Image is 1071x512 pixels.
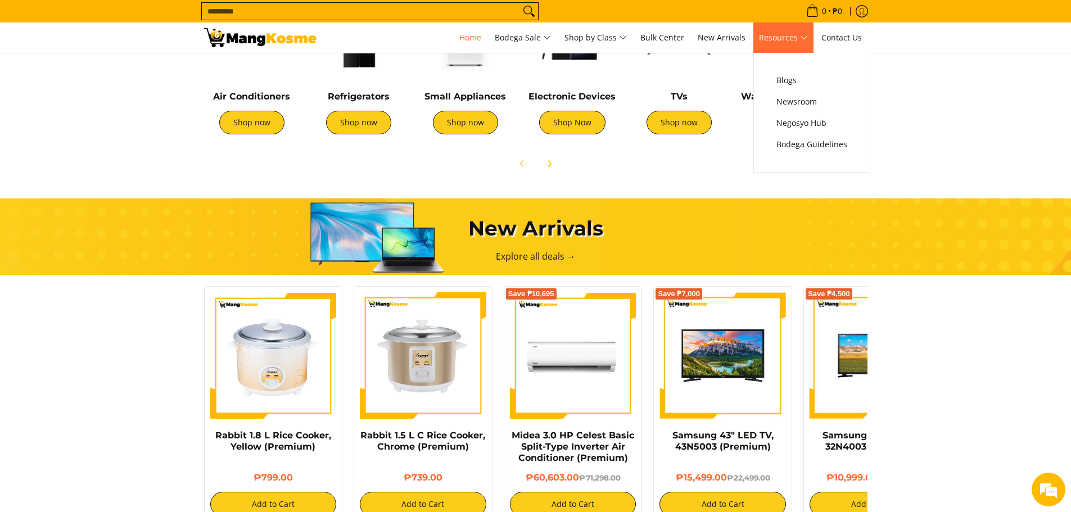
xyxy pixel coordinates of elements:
h6: ₱10,999.00 [810,472,936,483]
del: ₱22,499.00 [727,473,770,482]
a: Midea 3.0 HP Celest Basic Split-Type Inverter Air Conditioner (Premium) [512,430,634,463]
a: Shop by Class [559,22,632,53]
a: Resources [753,22,814,53]
a: Shop now [219,111,284,134]
a: TVs [671,91,688,102]
a: Negosyo Hub [771,112,853,134]
a: New Arrivals [692,22,751,53]
span: Bodega Guidelines [776,138,847,152]
button: Next [537,151,562,176]
a: Air Conditioners [213,91,290,102]
h6: ₱15,499.00 [659,472,786,483]
textarea: Type your message and click 'Submit' [6,307,214,346]
nav: Main Menu [328,22,867,53]
img: https://mangkosme.com/products/rabbit-1-8-l-rice-cooker-yellow-class-a [210,292,337,419]
del: ₱71,298.00 [579,473,621,482]
a: Shop now [326,111,391,134]
a: Bodega Sale [489,22,557,53]
a: Explore all deals → [496,250,576,262]
a: Samsung 32" LED TV, 32N4003 (Premium) [823,430,923,452]
a: Home [454,22,487,53]
span: • [803,5,846,17]
span: Contact Us [821,32,862,43]
a: Bulk Center [635,22,690,53]
a: Rabbit 1.5 L C Rice Cooker, Chrome (Premium) [360,430,485,452]
h6: ₱739.00 [360,472,486,483]
a: Contact Us [816,22,867,53]
em: Submit [165,346,204,361]
a: Samsung 43" LED TV, 43N5003 (Premium) [672,430,774,452]
img: samsung-32-inch-led-tv-full-view-mang-kosme [810,292,936,419]
span: Bodega Sale [495,31,551,45]
img: https://mangkosme.com/products/rabbit-1-5-l-c-rice-cooker-chrome-class-a [360,292,486,419]
div: Leave a message [58,63,189,78]
span: We are offline. Please leave us a message. [24,142,196,255]
a: Washing Machines [741,91,831,102]
span: ₱0 [831,7,844,15]
button: Previous [510,151,535,176]
a: Bodega Guidelines [771,134,853,155]
button: Search [520,3,538,20]
a: Electronic Devices [528,91,616,102]
span: Newsroom [776,95,847,109]
a: Newsroom [771,91,853,112]
h6: ₱799.00 [210,472,337,483]
span: Bulk Center [640,32,684,43]
span: Resources [759,31,808,45]
span: Home [459,32,481,43]
div: Minimize live chat window [184,6,211,33]
span: Save ₱10,695 [508,291,554,297]
img: Mang Kosme: Your Home Appliances Warehouse Sale Partner! [204,28,317,47]
span: Blogs [776,74,847,88]
a: Shop now [647,111,712,134]
a: Small Appliances [424,91,506,102]
a: Shop now [433,111,498,134]
span: Negosyo Hub [776,116,847,130]
span: Shop by Class [564,31,627,45]
a: Shop Now [539,111,605,134]
span: 0 [820,7,828,15]
a: Refrigerators [328,91,390,102]
span: New Arrivals [698,32,745,43]
span: Save ₱7,000 [658,291,700,297]
a: Rabbit 1.8 L Rice Cooker, Yellow (Premium) [215,430,331,452]
img: samsung-43-inch-led-tv-full-view- mang-kosme [659,292,786,419]
a: Blogs [771,70,853,91]
img: Midea 3.0 HP Celest Basic Split-Type Inverter Air Conditioner (Premium) [510,292,636,419]
span: Save ₱4,500 [808,291,850,297]
h6: ₱60,603.00 [510,472,636,483]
